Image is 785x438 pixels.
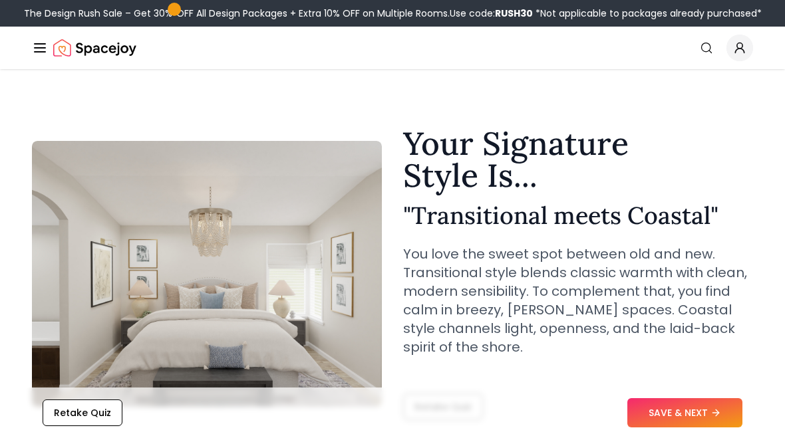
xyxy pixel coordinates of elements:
h2: " Transitional meets Coastal " [403,202,753,229]
p: You love the sweet spot between old and new. Transitional style blends classic warmth with clean,... [403,245,753,356]
b: RUSH30 [495,7,533,20]
span: Use code: [450,7,533,20]
img: Spacejoy Logo [53,35,136,61]
img: Transitional meets Coastal Style Example [32,141,382,407]
h1: Your Signature Style Is... [403,128,753,191]
a: Spacejoy [53,35,136,61]
button: Retake Quiz [43,399,122,426]
div: The Design Rush Sale – Get 30% OFF All Design Packages + Extra 10% OFF on Multiple Rooms. [24,7,762,20]
span: *Not applicable to packages already purchased* [533,7,762,20]
button: SAVE & NEXT [627,398,742,427]
nav: Global [32,27,753,69]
